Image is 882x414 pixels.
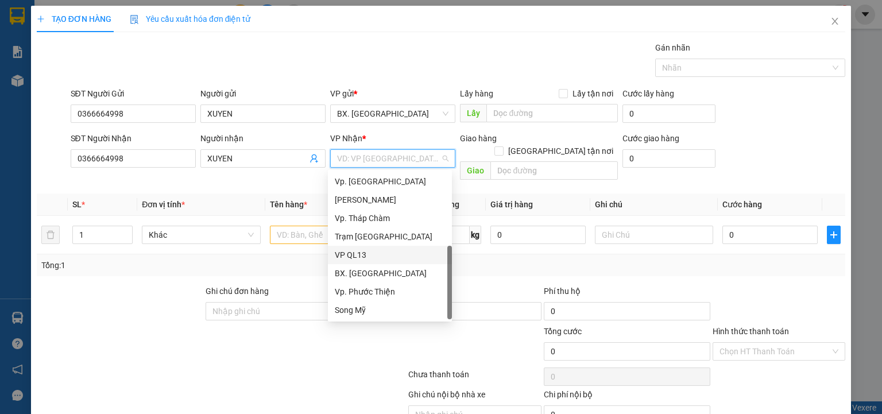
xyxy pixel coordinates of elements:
span: Giao hàng [460,134,497,143]
img: icon [130,15,139,24]
label: Cước lấy hàng [622,89,674,98]
div: Chi phí nội bộ [544,388,710,405]
label: Gán nhãn [655,43,690,52]
div: SĐT Người Gửi [71,87,196,100]
div: Phí thu hộ [544,285,710,302]
span: plus [37,15,45,23]
span: BX. Ninh Sơn [337,105,448,122]
span: Lấy tận nơi [568,87,618,100]
div: An Dương Vương [328,191,452,209]
div: Chưa thanh toán [407,368,542,388]
span: VP Nhận [330,134,362,143]
span: TẠO ĐƠN HÀNG [37,14,111,24]
div: Người gửi [200,87,326,100]
div: Song Mỹ [328,301,452,319]
input: Dọc đường [486,104,618,122]
label: Hình thức thanh toán [713,327,789,336]
div: BX. Ninh Sơn [328,264,452,283]
span: Đơn vị tính [142,200,185,209]
span: user-add [310,154,319,163]
span: Giao [460,161,490,180]
div: Song Mỹ [335,304,445,316]
div: Vp. Phước Thiện [328,283,452,301]
input: VD: Bàn, Ghế [270,226,388,244]
input: Cước lấy hàng [622,105,715,123]
span: kg [470,226,481,244]
input: 0 [490,226,586,244]
input: Ghi chú đơn hàng [206,302,372,320]
span: Lấy hàng [460,89,493,98]
button: delete [41,226,60,244]
span: Giá trị hàng [490,200,533,209]
div: Tổng: 1 [41,259,341,272]
div: VP gửi [330,87,455,100]
input: Ghi Chú [595,226,713,244]
span: Lấy [460,104,486,122]
div: VP QL13 [328,246,452,264]
span: close [830,17,840,26]
span: plus [827,230,840,239]
div: Trạm Ninh Hải [328,227,452,246]
div: Vp. [GEOGRAPHIC_DATA] [335,175,445,188]
div: BX. [GEOGRAPHIC_DATA] [335,267,445,280]
span: Tên hàng [270,200,307,209]
div: Người nhận [200,132,326,145]
label: Cước giao hàng [622,134,679,143]
div: Vp. Tháp Chàm [335,212,445,225]
div: Vp. Phước Thiện [335,285,445,298]
input: Cước giao hàng [622,149,715,168]
input: Dọc đường [490,161,618,180]
span: Tổng cước [544,327,582,336]
div: Vp. Tháp Chàm [328,209,452,227]
button: Close [819,6,851,38]
div: VP QL13 [335,249,445,261]
span: [GEOGRAPHIC_DATA] tận nơi [504,145,618,157]
span: Khác [149,226,253,243]
span: Yêu cầu xuất hóa đơn điện tử [130,14,251,24]
div: SĐT Người Nhận [71,132,196,145]
div: [PERSON_NAME] [335,194,445,206]
div: Vp. Đà Lạt [328,172,452,191]
button: plus [827,226,841,244]
th: Ghi chú [590,194,718,216]
span: SL [72,200,82,209]
div: Trạm [GEOGRAPHIC_DATA] [335,230,445,243]
label: Ghi chú đơn hàng [206,287,269,296]
div: Ghi chú nội bộ nhà xe [408,388,541,405]
span: Cước hàng [722,200,762,209]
